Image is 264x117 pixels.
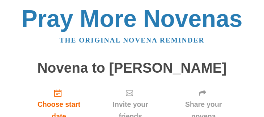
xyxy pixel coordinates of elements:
a: Pray More Novenas [22,5,243,32]
h1: Novena to [PERSON_NAME] [24,60,240,76]
a: The original novena reminder [60,36,205,44]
